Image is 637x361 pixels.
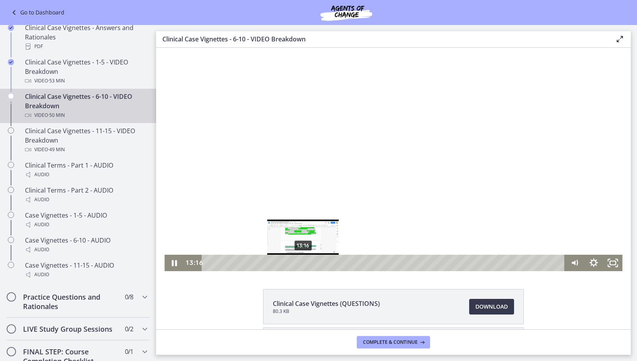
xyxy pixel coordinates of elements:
span: Clinical Case Vignettes (QUESTIONS) [273,299,380,308]
div: Audio [25,170,147,179]
span: 0 / 1 [125,347,133,356]
span: Download [475,302,508,311]
i: Completed [8,25,14,31]
span: · 53 min [48,76,65,86]
h2: Practice Questions and Rationales [23,292,118,311]
a: Go to Dashboard [9,8,64,17]
h3: Clinical Case Vignettes - 6-10 - VIDEO Breakdown [162,34,603,44]
div: Audio [25,220,147,229]
img: Agents of Change [299,3,393,22]
div: Audio [25,270,147,279]
button: Show settings menu [428,207,447,223]
div: Case Vignettes - 1-5 - AUDIO [25,211,147,229]
div: Clinical Terms - Part 1 - AUDIO [25,161,147,179]
div: Clinical Case Vignettes - Answers and Rationales [25,23,147,51]
div: Clinical Case Vignettes - 11-15 - VIDEO Breakdown [25,126,147,154]
span: 80.3 KB [273,308,380,315]
div: Clinical Terms - Part 2 - AUDIO [25,186,147,204]
div: Clinical Case Vignettes - 6-10 - VIDEO Breakdown [25,92,147,120]
button: Complete & continue [357,336,430,348]
span: Complete & continue [363,339,418,345]
div: Case Vignettes - 11-15 - AUDIO [25,261,147,279]
span: 0 / 8 [125,292,133,302]
div: Clinical Case Vignettes - 1-5 - VIDEO Breakdown [25,57,147,86]
span: · 49 min [48,145,65,154]
div: Audio [25,245,147,254]
span: · 50 min [48,111,65,120]
div: Video [25,111,147,120]
iframe: Video Lesson [156,48,631,271]
div: Video [25,145,147,154]
div: PDF [25,42,147,51]
span: 0 / 2 [125,324,133,334]
h2: LIVE Study Group Sessions [23,324,118,334]
button: Fullscreen [447,207,466,223]
button: Mute [409,207,428,223]
i: Completed [8,59,14,65]
div: Case Vignettes - 6-10 - AUDIO [25,236,147,254]
div: Audio [25,195,147,204]
div: Video [25,76,147,86]
a: Download [469,299,514,315]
